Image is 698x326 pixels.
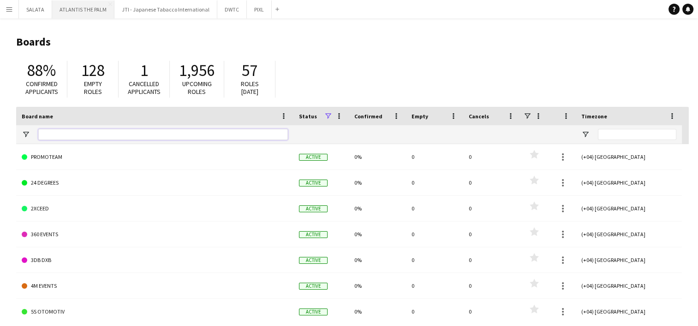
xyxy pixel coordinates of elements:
[25,80,58,96] span: Confirmed applicants
[22,196,288,221] a: 2XCEED
[299,205,328,212] span: Active
[299,180,328,186] span: Active
[52,0,114,18] button: ATLANTIS THE PALM
[22,130,30,139] button: Open Filter Menu
[349,221,406,247] div: 0%
[576,221,682,247] div: (+04) [GEOGRAPHIC_DATA]
[19,0,52,18] button: SALATA
[463,273,520,298] div: 0
[463,144,520,169] div: 0
[349,247,406,273] div: 0%
[114,0,217,18] button: JTI - Japanese Tabacco International
[84,80,102,96] span: Empty roles
[242,60,257,81] span: 57
[16,35,689,49] h1: Boards
[463,299,520,324] div: 0
[576,144,682,169] div: (+04) [GEOGRAPHIC_DATA]
[22,299,288,325] a: 5S OTOMOTIV
[349,196,406,221] div: 0%
[217,0,247,18] button: DWTC
[241,80,259,96] span: Roles [DATE]
[576,299,682,324] div: (+04) [GEOGRAPHIC_DATA]
[406,273,463,298] div: 0
[22,113,53,120] span: Board name
[463,247,520,273] div: 0
[27,60,56,81] span: 88%
[406,247,463,273] div: 0
[463,170,520,195] div: 0
[299,283,328,290] span: Active
[463,196,520,221] div: 0
[299,113,317,120] span: Status
[598,129,676,140] input: Timezone Filter Input
[349,170,406,195] div: 0%
[38,129,288,140] input: Board name Filter Input
[581,130,590,139] button: Open Filter Menu
[128,80,161,96] span: Cancelled applicants
[349,273,406,298] div: 0%
[22,144,288,170] a: PROMOTEAM
[576,196,682,221] div: (+04) [GEOGRAPHIC_DATA]
[406,196,463,221] div: 0
[299,154,328,161] span: Active
[576,170,682,195] div: (+04) [GEOGRAPHIC_DATA]
[412,113,428,120] span: Empty
[22,221,288,247] a: 360 EVENTS
[299,257,328,264] span: Active
[406,299,463,324] div: 0
[576,273,682,298] div: (+04) [GEOGRAPHIC_DATA]
[182,80,212,96] span: Upcoming roles
[354,113,382,120] span: Confirmed
[81,60,105,81] span: 128
[469,113,489,120] span: Cancels
[406,221,463,247] div: 0
[349,299,406,324] div: 0%
[179,60,215,81] span: 1,956
[406,144,463,169] div: 0
[581,113,607,120] span: Timezone
[22,247,288,273] a: 3DB DXB
[299,231,328,238] span: Active
[140,60,148,81] span: 1
[349,144,406,169] div: 0%
[22,170,288,196] a: 24 DEGREES
[247,0,272,18] button: PIXL
[463,221,520,247] div: 0
[406,170,463,195] div: 0
[576,247,682,273] div: (+04) [GEOGRAPHIC_DATA]
[299,309,328,315] span: Active
[22,273,288,299] a: 4M EVENTS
